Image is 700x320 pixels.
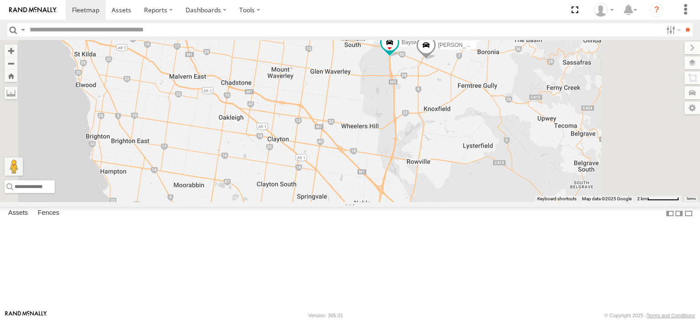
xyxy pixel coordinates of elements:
[582,196,632,201] span: Map data ©2025 Google
[5,157,23,176] button: Drag Pegman onto the map to open Street View
[537,196,576,202] button: Keyboard shortcuts
[686,197,696,200] a: Terms
[684,207,693,220] label: Hide Summary Table
[591,3,617,17] div: Shaun Desmond
[5,311,47,320] a: Visit our Website
[5,45,17,57] button: Zoom in
[33,207,64,220] label: Fences
[19,23,26,36] label: Search Query
[4,207,32,220] label: Assets
[9,7,57,13] img: rand-logo.svg
[685,102,700,114] label: Map Settings
[5,70,17,82] button: Zoom Home
[649,3,664,17] i: ?
[663,23,682,36] label: Search Filter Options
[604,313,695,318] div: © Copyright 2025 -
[665,207,674,220] label: Dock Summary Table to the Left
[309,313,343,318] div: Version: 305.01
[5,57,17,70] button: Zoom out
[674,207,684,220] label: Dock Summary Table to the Right
[5,86,17,99] label: Measure
[647,313,695,318] a: Terms and Conditions
[401,39,454,46] span: Bayswater Isuzu FRR
[438,42,483,48] span: [PERSON_NAME]
[634,196,682,202] button: Map Scale: 2 km per 66 pixels
[637,196,647,201] span: 2 km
